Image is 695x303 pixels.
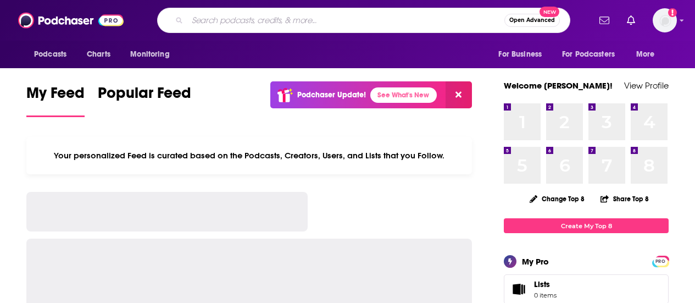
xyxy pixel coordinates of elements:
[98,84,191,117] a: Popular Feed
[534,291,557,299] span: 0 items
[504,218,669,233] a: Create My Top 8
[18,10,124,31] img: Podchaser - Follow, Share and Rate Podcasts
[562,47,615,62] span: For Podcasters
[522,256,549,267] div: My Pro
[523,192,591,206] button: Change Top 8
[653,8,677,32] span: Logged in as lilifeinberg
[26,137,472,174] div: Your personalized Feed is curated based on the Podcasts, Creators, Users, and Lists that you Follow.
[26,44,81,65] button: open menu
[653,8,677,32] button: Show profile menu
[509,18,555,23] span: Open Advanced
[157,8,570,33] div: Search podcasts, credits, & more...
[654,257,667,265] a: PRO
[123,44,184,65] button: open menu
[508,282,530,297] span: Lists
[504,80,613,91] a: Welcome [PERSON_NAME]!
[624,80,669,91] a: View Profile
[540,7,559,17] span: New
[555,44,631,65] button: open menu
[534,279,550,289] span: Lists
[653,8,677,32] img: User Profile
[498,47,542,62] span: For Business
[622,11,640,30] a: Show notifications dropdown
[636,47,655,62] span: More
[80,44,117,65] a: Charts
[534,279,557,289] span: Lists
[34,47,66,62] span: Podcasts
[595,11,614,30] a: Show notifications dropdown
[297,90,366,100] p: Podchaser Update!
[26,84,85,117] a: My Feed
[130,47,169,62] span: Monitoring
[98,84,191,109] span: Popular Feed
[629,44,669,65] button: open menu
[187,12,504,29] input: Search podcasts, credits, & more...
[491,44,555,65] button: open menu
[370,87,437,103] a: See What's New
[504,14,560,27] button: Open AdvancedNew
[87,47,110,62] span: Charts
[668,8,677,17] svg: Add a profile image
[600,188,649,210] button: Share Top 8
[26,84,85,109] span: My Feed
